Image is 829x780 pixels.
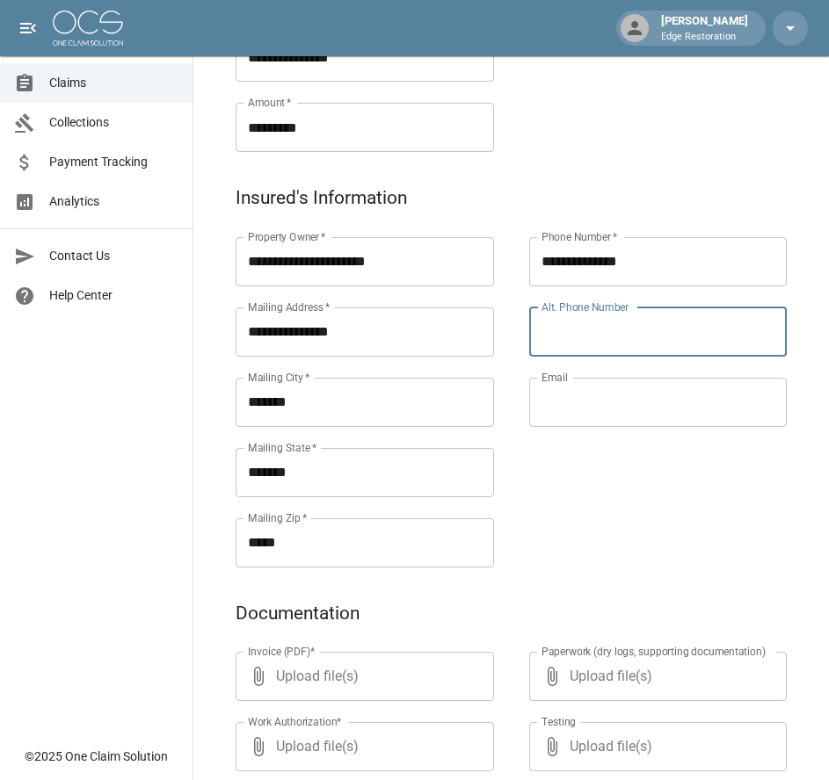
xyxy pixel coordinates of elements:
[248,510,308,525] label: Mailing Zip
[276,722,447,771] span: Upload file(s)
[49,113,178,132] span: Collections
[49,153,178,171] span: Payment Tracking
[49,286,178,305] span: Help Center
[49,192,178,211] span: Analytics
[25,747,168,765] div: © 2025 One Claim Solution
[542,714,576,729] label: Testing
[570,652,740,701] span: Upload file(s)
[49,74,178,92] span: Claims
[542,300,629,314] label: Alt. Phone Number
[49,247,178,265] span: Contact Us
[248,300,330,314] label: Mailing Address
[542,229,617,244] label: Phone Number
[661,30,748,45] p: Edge Restoration
[654,12,755,44] div: [PERSON_NAME]
[276,652,447,701] span: Upload file(s)
[53,11,123,46] img: ocs-logo-white-transparent.png
[542,644,766,659] label: Paperwork (dry logs, supporting documentation)
[570,722,740,771] span: Upload file(s)
[542,370,568,385] label: Email
[248,440,316,455] label: Mailing State
[248,370,310,385] label: Mailing City
[248,95,292,110] label: Amount
[248,644,316,659] label: Invoice (PDF)*
[248,229,326,244] label: Property Owner
[248,714,342,729] label: Work Authorization*
[11,11,46,46] button: open drawer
